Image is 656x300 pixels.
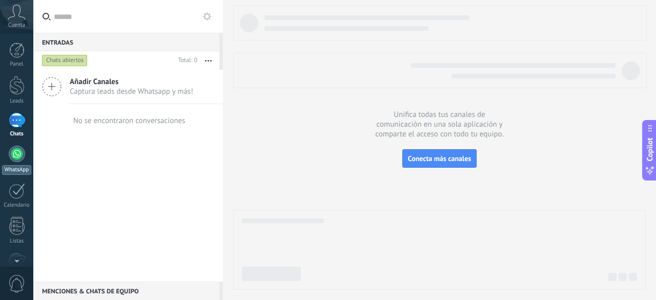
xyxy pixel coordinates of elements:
span: Conecta más canales [408,154,471,163]
div: Entradas [33,33,219,51]
span: Captura leads desde Whatsapp y más! [70,87,193,96]
div: Chats abiertos [42,54,88,67]
button: Conecta más canales [402,149,477,168]
div: Chats [2,131,32,137]
span: Añadir Canales [70,77,193,87]
div: Panel [2,61,32,68]
div: No se encontraron conversaciones [73,116,186,126]
div: Leads [2,98,32,105]
div: Calendario [2,202,32,209]
div: Menciones & Chats de equipo [33,282,219,300]
div: Listas [2,238,32,245]
div: Total: 0 [174,55,197,66]
div: WhatsApp [2,165,31,175]
span: Cuenta [8,22,25,29]
span: Copilot [645,137,655,161]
